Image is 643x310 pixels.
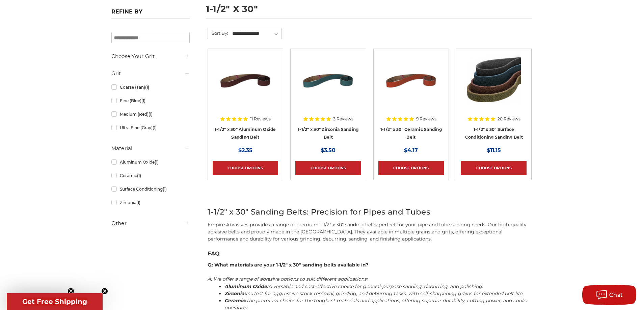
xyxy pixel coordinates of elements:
[224,283,483,289] em: A versatile and cost-effective choice for general-purpose sanding, deburring, and polishing.
[111,122,190,134] a: Ultra Fine (Gray)
[111,8,190,19] h5: Refine by
[333,117,353,121] span: 3 Reviews
[155,160,159,165] span: (1)
[111,156,190,168] a: Aluminum Oxide
[208,276,368,282] em: A: We offer a range of abrasive options to suit different applications:
[250,117,271,121] span: 11 Reviews
[208,28,228,38] label: Sort By:
[380,127,442,140] a: 1-1/2" x 30" Ceramic Sanding Belt
[213,161,278,175] a: Choose Options
[609,292,623,298] span: Chat
[101,288,108,294] button: Close teaser
[68,288,74,294] button: Close teaser
[582,285,636,305] button: Chat
[213,54,278,119] a: 1-1/2" x 30" Sanding Belt - Aluminum Oxide
[224,290,246,297] strong: Zirconia:
[378,161,444,175] a: Choose Options
[321,147,336,153] span: $3.50
[111,197,190,208] a: Zirconia
[136,200,140,205] span: (1)
[215,127,276,140] a: 1-1/2" x 30" Aluminum Oxide Sanding Belt
[111,95,190,107] a: Fine (Blue)
[238,147,252,153] span: $2.35
[153,125,157,130] span: (1)
[141,98,145,103] span: (1)
[206,4,532,19] h1: 1-1/2" x 30"
[384,54,438,108] img: 1-1/2" x 30" Sanding Belt - Ceramic
[301,54,355,108] img: 1-1/2" x 30" Sanding Belt - Zirconia
[208,221,532,243] p: Empire Abrasives provides a range of premium 1-1/2" x 30" sanding belts, perfect for your pipe an...
[498,117,520,121] span: 20 Reviews
[224,283,268,289] strong: Aluminum Oxide:
[149,112,153,117] span: (1)
[461,161,527,175] a: Choose Options
[218,54,272,108] img: 1-1/2" x 30" Sanding Belt - Aluminum Oxide
[111,81,190,93] a: Coarse (Tan)
[111,219,190,227] h5: Other
[378,54,444,119] a: 1-1/2" x 30" Sanding Belt - Ceramic
[7,293,103,310] div: Get Free ShippingClose teaser
[111,183,190,195] a: Surface Conditioning
[467,54,521,108] img: 1.5"x30" Surface Conditioning Sanding Belts
[416,117,436,121] span: 9 Reviews
[208,206,532,218] h2: 1-1/2" x 30" Sanding Belts: Precision for Pipes and Tubes
[295,161,361,175] a: Choose Options
[111,108,190,120] a: Medium (Red)
[404,147,418,153] span: $4.17
[465,127,523,140] a: 1-1/2" x 30" Surface Conditioning Sanding Belt
[137,173,141,178] span: (1)
[208,250,532,258] h3: FAQ
[224,298,246,304] strong: Ceramic:
[163,187,167,192] span: (1)
[111,170,190,181] a: Ceramic
[145,85,149,90] span: (1)
[111,52,190,60] h5: Choose Your Grit
[111,69,190,78] h5: Grit
[111,144,190,152] h5: Material
[22,298,87,306] span: Get Free Shipping
[231,29,282,39] select: Sort By:
[208,262,368,268] strong: Q: What materials are your 1-1/2" x 30" sanding belts available in?
[224,290,523,297] em: Perfect for aggressive stock removal, grinding, and deburring tasks, with self-sharpening grains ...
[295,54,361,119] a: 1-1/2" x 30" Sanding Belt - Zirconia
[298,127,358,140] a: 1-1/2" x 30" Zirconia Sanding Belt
[487,147,501,153] span: $11.15
[461,54,527,119] a: 1.5"x30" Surface Conditioning Sanding Belts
